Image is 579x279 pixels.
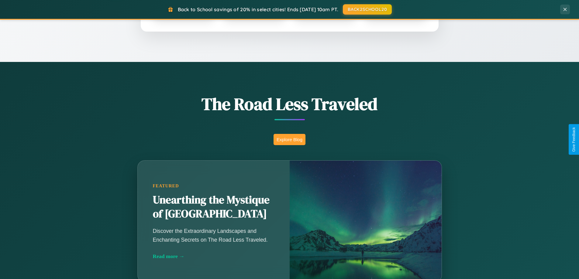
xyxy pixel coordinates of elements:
[153,253,274,260] div: Read more →
[153,193,274,221] h2: Unearthing the Mystique of [GEOGRAPHIC_DATA]
[107,92,472,116] h1: The Road Less Traveled
[343,4,392,15] button: BACK2SCHOOL20
[153,183,274,189] div: Featured
[153,227,274,244] p: Discover the Extraordinary Landscapes and Enchanting Secrets on The Road Less Traveled.
[572,127,576,152] div: Give Feedback
[274,134,305,145] button: Explore Blog
[178,6,338,12] span: Back to School savings of 20% in select cities! Ends [DATE] 10am PT.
